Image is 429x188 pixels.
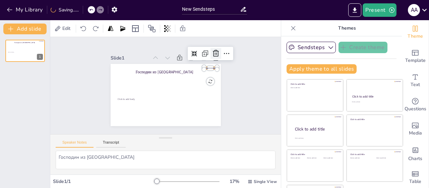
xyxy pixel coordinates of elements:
div: Click to add title [350,118,398,120]
span: Charts [408,155,422,162]
div: Click to add text [352,101,396,103]
div: Add images, graphics, shapes or video [402,117,429,141]
span: Single View [254,179,277,184]
p: Themes [299,20,395,36]
div: Click to add text [323,157,339,159]
div: Click to add text [291,157,306,159]
div: Slide 1 / 1 [53,178,155,185]
span: Questions [405,105,426,113]
div: Click to add title [295,126,338,132]
span: Table [409,178,421,185]
div: 1 [37,54,43,60]
div: Click to add title [291,83,339,85]
div: Click to add body [295,138,337,139]
span: Template [405,57,426,64]
div: Click to add title [291,153,339,156]
div: Click to add text [307,157,322,159]
div: 1 [5,40,45,62]
button: Create theme [339,42,387,53]
span: Edit [61,25,72,32]
button: Sendsteps [287,42,336,53]
span: Click to add body [8,52,14,53]
button: Transcript [96,140,126,148]
button: Apply theme to all slides [287,64,357,74]
div: Click to add title [350,153,398,156]
div: Get real-time input from your audience [402,93,429,117]
div: Change the overall theme [402,20,429,44]
span: Text [411,81,420,88]
div: 17 % [226,178,242,185]
div: Add ready made slides [402,44,429,69]
span: Theme [408,33,423,40]
input: Insert title [182,4,240,14]
span: Position [148,25,156,33]
p: Господин из [GEOGRAPHIC_DATA] [118,72,202,124]
button: A A [408,3,420,17]
div: Click to add text [291,87,339,89]
button: Add slide [3,24,47,34]
div: Click to add title [352,95,397,99]
div: Slide 1 [165,115,201,140]
button: Speaker Notes [56,140,94,148]
button: Present [363,3,396,17]
div: Click to add text [376,157,397,159]
div: Add charts and graphs [402,141,429,165]
span: Click to add body [198,88,214,99]
button: My Library [5,4,46,15]
div: Layout [130,23,141,34]
button: Export to PowerPoint [348,3,361,17]
p: Господин из [GEOGRAPHIC_DATA] [8,42,42,44]
div: Saving...... [51,7,79,13]
div: Add text boxes [402,69,429,93]
textarea: Господин из [GEOGRAPHIC_DATA] [56,151,275,169]
div: Click to add text [350,157,371,159]
div: A A [408,4,420,16]
span: Media [409,129,422,137]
